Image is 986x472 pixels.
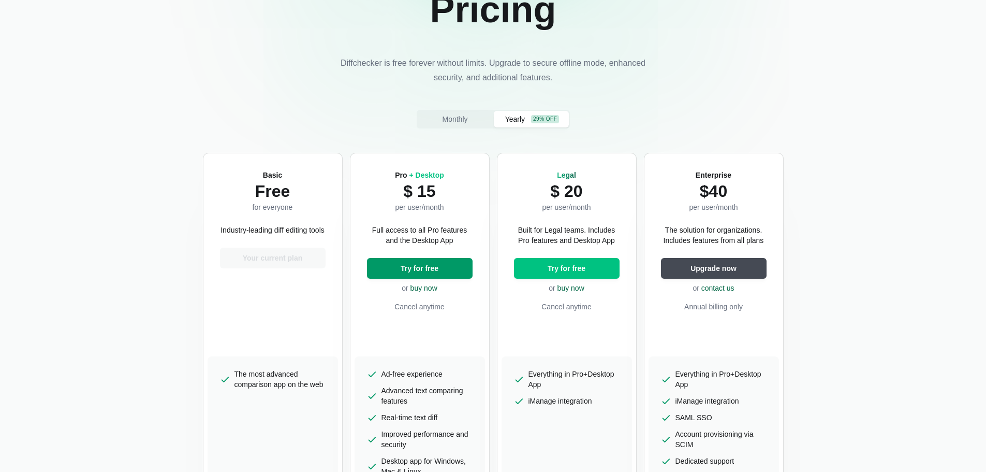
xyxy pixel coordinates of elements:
span: Everything in Pro+Desktop App [528,369,620,390]
span: Account provisioning via SCIM [675,429,767,450]
button: Yearly29% off [494,111,569,127]
p: Cancel anytime [514,302,620,312]
p: The solution for organizations. Includes features from all plans [661,225,767,246]
p: $ 15 [395,180,444,202]
span: Everything in Pro+Desktop App [675,369,767,390]
span: Dedicated support [675,456,734,466]
h2: Pro [395,170,444,180]
p: or [367,283,473,293]
span: Yearly [503,114,527,124]
span: iManage integration [675,396,739,406]
button: Try for free [367,258,473,279]
p: Industry-leading diff editing tools [220,225,325,235]
p: Diffchecker is free forever without limits. Upgrade to secure offline mode, enhanced security, an... [338,56,649,85]
p: for everyone [253,202,293,212]
p: Cancel anytime [367,302,473,312]
span: Your current plan [241,253,305,263]
p: Free [253,180,293,202]
span: The most advanced comparison app on the web [234,369,326,390]
span: Try for free [546,263,587,274]
span: iManage integration [528,396,592,406]
span: SAML SSO [675,412,712,423]
span: Ad-free experience [381,369,443,379]
button: Monthly [418,111,493,127]
span: Upgrade now [688,263,739,274]
p: or [514,283,620,293]
span: Improved performance and security [381,429,473,450]
span: Try for free [399,263,440,274]
p: $ 20 [542,180,591,202]
p: Annual billing only [661,302,767,312]
p: Full access to all Pro features and the Desktop App [367,225,473,246]
button: Try for free [514,258,620,279]
p: Built for Legal teams. Includes Pro features and Desktop App [514,225,620,246]
div: 29% off [531,115,559,123]
p: per user/month [689,202,738,212]
a: buy now [410,284,437,292]
button: Upgrade now [661,258,767,279]
p: per user/month [542,202,591,212]
button: Your current plan [220,248,326,268]
span: Legal [557,171,576,179]
p: $40 [689,180,738,202]
a: contact us [701,284,734,292]
a: buy now [557,284,584,292]
span: Advanced text comparing features [381,385,473,406]
p: or [661,283,767,293]
span: Monthly [440,114,469,124]
span: Real-time text diff [381,412,438,423]
h2: Basic [253,170,293,180]
h2: Enterprise [689,170,738,180]
p: per user/month [395,202,444,212]
span: + Desktop [409,171,444,179]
